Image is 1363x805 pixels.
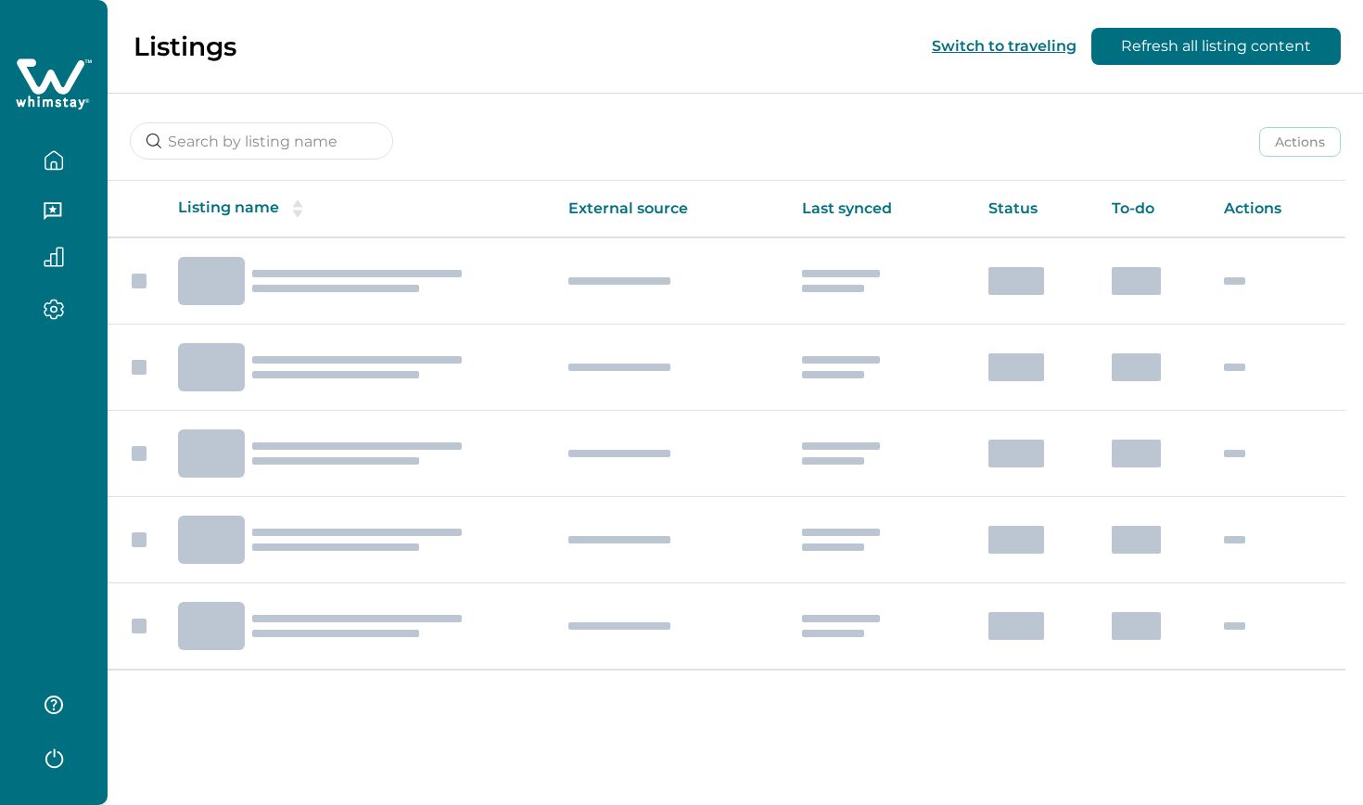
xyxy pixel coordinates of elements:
[134,31,236,62] p: Listings
[1097,181,1210,237] th: To-do
[279,199,316,218] button: sorting
[787,181,974,237] th: Last synced
[554,181,786,237] th: External source
[974,181,1097,237] th: Status
[163,181,554,237] th: Listing name
[1259,127,1341,157] button: Actions
[1091,28,1341,65] button: Refresh all listing content
[1209,181,1345,237] th: Actions
[130,122,393,160] input: Search by listing name
[932,37,1076,55] button: Switch to traveling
